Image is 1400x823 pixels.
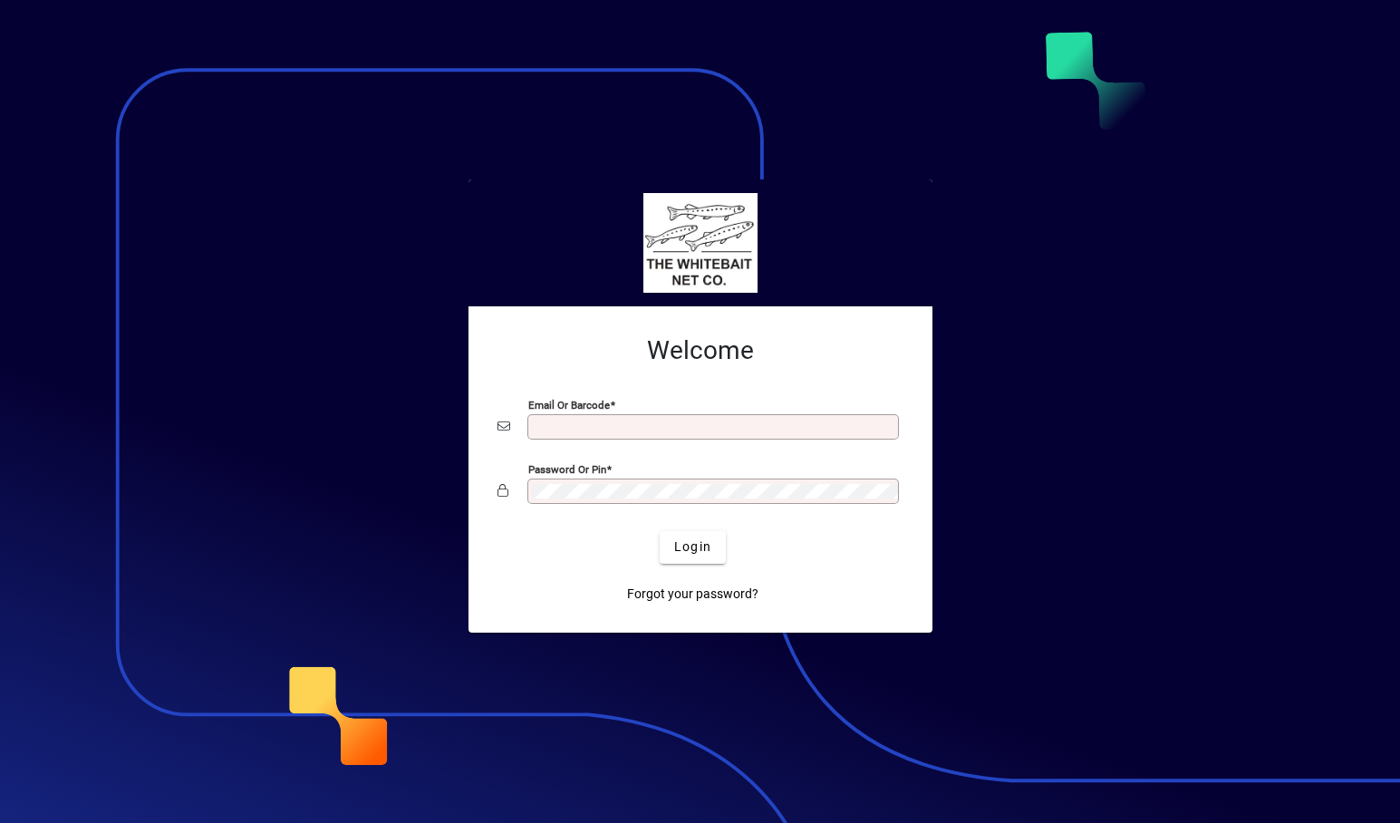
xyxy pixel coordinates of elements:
span: Login [674,537,711,557]
h2: Welcome [497,335,903,366]
mat-label: Email or Barcode [528,398,610,411]
span: Forgot your password? [627,585,758,604]
button: Login [660,531,726,564]
mat-label: Password or Pin [528,462,606,475]
a: Forgot your password? [620,578,766,611]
